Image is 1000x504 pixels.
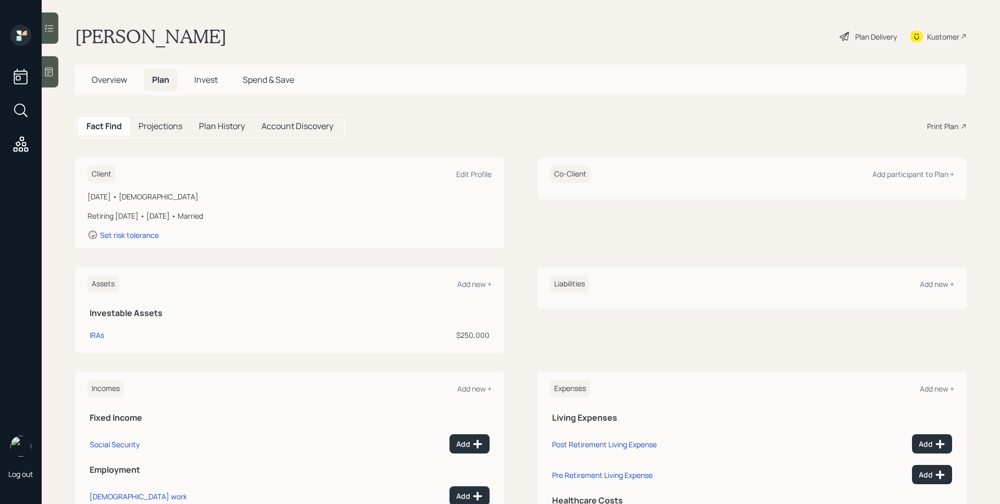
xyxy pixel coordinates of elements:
[75,25,227,48] h1: [PERSON_NAME]
[449,434,490,453] button: Add
[100,230,159,240] div: Set risk tolerance
[456,491,483,501] div: Add
[87,380,124,397] h6: Incomes
[194,74,218,85] span: Invest
[87,166,116,183] h6: Client
[90,413,490,423] h5: Fixed Income
[912,434,952,453] button: Add
[855,31,897,42] div: Plan Delivery
[927,31,959,42] div: Kustomer
[10,436,31,457] img: james-distasi-headshot.png
[90,492,187,501] div: [DEMOGRAPHIC_DATA] work
[243,74,294,85] span: Spend & Save
[920,279,954,289] div: Add new +
[457,384,492,394] div: Add new +
[261,121,333,131] h5: Account Discovery
[8,469,33,479] div: Log out
[90,439,140,449] div: Social Security
[552,470,653,480] div: Pre Retirement Living Expense
[139,121,182,131] h5: Projections
[87,210,492,221] div: Retiring [DATE] • [DATE] • Married
[92,74,127,85] span: Overview
[90,465,490,475] h5: Employment
[912,465,952,484] button: Add
[552,439,657,449] div: Post Retirement Living Expense
[87,191,492,202] div: [DATE] • [DEMOGRAPHIC_DATA]
[550,166,591,183] h6: Co-Client
[872,169,954,179] div: Add participant to Plan +
[457,279,492,289] div: Add new +
[552,413,952,423] h5: Living Expenses
[90,308,490,318] h5: Investable Assets
[86,121,122,131] h5: Fact Find
[90,330,104,341] div: IRAs
[550,380,590,397] h6: Expenses
[152,74,169,85] span: Plan
[919,470,945,480] div: Add
[87,275,119,293] h6: Assets
[224,330,490,341] div: $250,000
[927,121,958,132] div: Print Plan
[456,439,483,449] div: Add
[456,169,492,179] div: Edit Profile
[550,275,589,293] h6: Liabilities
[199,121,245,131] h5: Plan History
[920,384,954,394] div: Add new +
[919,439,945,449] div: Add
